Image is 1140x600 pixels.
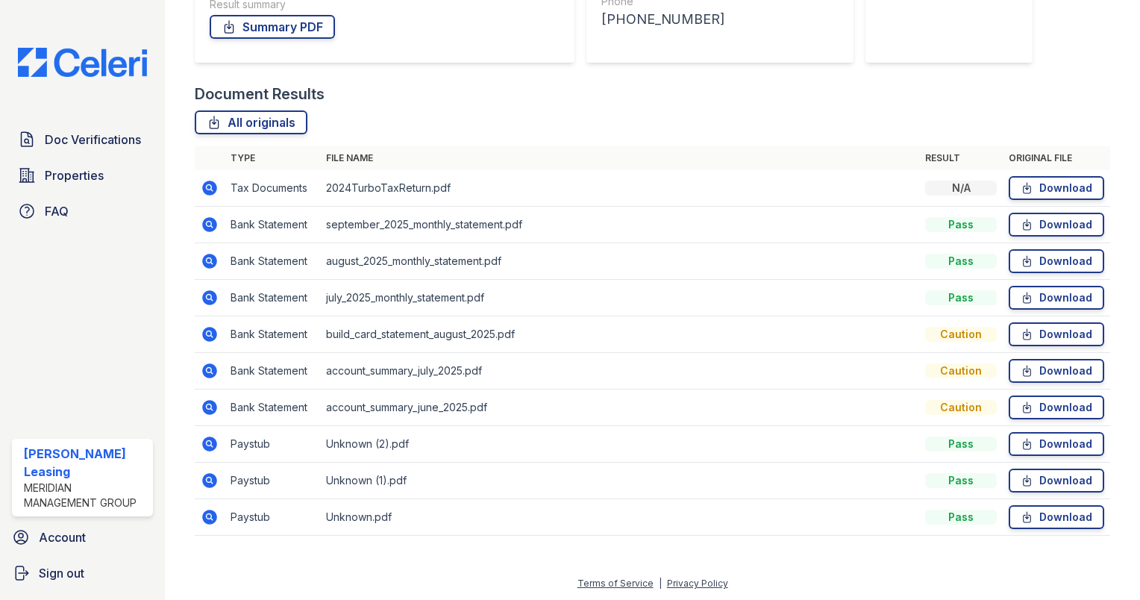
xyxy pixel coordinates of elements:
td: Unknown (1).pdf [320,463,919,499]
td: july_2025_monthly_statement.pdf [320,280,919,316]
div: | [659,578,662,589]
div: Pass [925,473,997,488]
div: Pass [925,437,997,451]
td: Bank Statement [225,243,320,280]
div: Pass [925,510,997,525]
div: Pass [925,217,997,232]
td: build_card_statement_august_2025.pdf [320,316,919,353]
td: 2024TurboTaxReturn.pdf [320,170,919,207]
td: account_summary_july_2025.pdf [320,353,919,390]
a: Terms of Service [577,578,654,589]
td: Bank Statement [225,353,320,390]
span: Properties [45,166,104,184]
div: Caution [925,400,997,415]
a: FAQ [12,196,153,226]
a: Privacy Policy [667,578,728,589]
a: Doc Verifications [12,125,153,154]
span: Account [39,528,86,546]
a: Properties [12,160,153,190]
a: Download [1009,286,1104,310]
a: Download [1009,505,1104,529]
div: N/A [925,181,997,196]
a: Download [1009,469,1104,493]
a: Summary PDF [210,15,335,39]
div: Meridian Management Group [24,481,147,510]
span: Doc Verifications [45,131,141,149]
div: [PERSON_NAME] Leasing [24,445,147,481]
td: Paystub [225,426,320,463]
td: Paystub [225,463,320,499]
div: Pass [925,290,997,305]
td: august_2025_monthly_statement.pdf [320,243,919,280]
td: account_summary_june_2025.pdf [320,390,919,426]
div: Caution [925,327,997,342]
td: Unknown.pdf [320,499,919,536]
div: Document Results [195,84,325,104]
td: Unknown (2).pdf [320,426,919,463]
td: Bank Statement [225,390,320,426]
img: CE_Logo_Blue-a8612792a0a2168367f1c8372b55b34899dd931a85d93a1a3d3e32e68fde9ad4.png [6,48,159,77]
td: Bank Statement [225,280,320,316]
td: Paystub [225,499,320,536]
a: Account [6,522,159,552]
a: All originals [195,110,307,134]
th: Result [919,146,1003,170]
a: Sign out [6,558,159,588]
td: Bank Statement [225,207,320,243]
div: [PHONE_NUMBER] [601,9,839,30]
a: Download [1009,432,1104,456]
a: Download [1009,213,1104,237]
th: Type [225,146,320,170]
td: Bank Statement [225,316,320,353]
span: FAQ [45,202,69,220]
a: Download [1009,322,1104,346]
td: Tax Documents [225,170,320,207]
th: File name [320,146,919,170]
td: september_2025_monthly_statement.pdf [320,207,919,243]
div: Caution [925,363,997,378]
a: Download [1009,359,1104,383]
span: Sign out [39,564,84,582]
a: Download [1009,249,1104,273]
th: Original file [1003,146,1110,170]
a: Download [1009,176,1104,200]
div: Pass [925,254,997,269]
a: Download [1009,396,1104,419]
